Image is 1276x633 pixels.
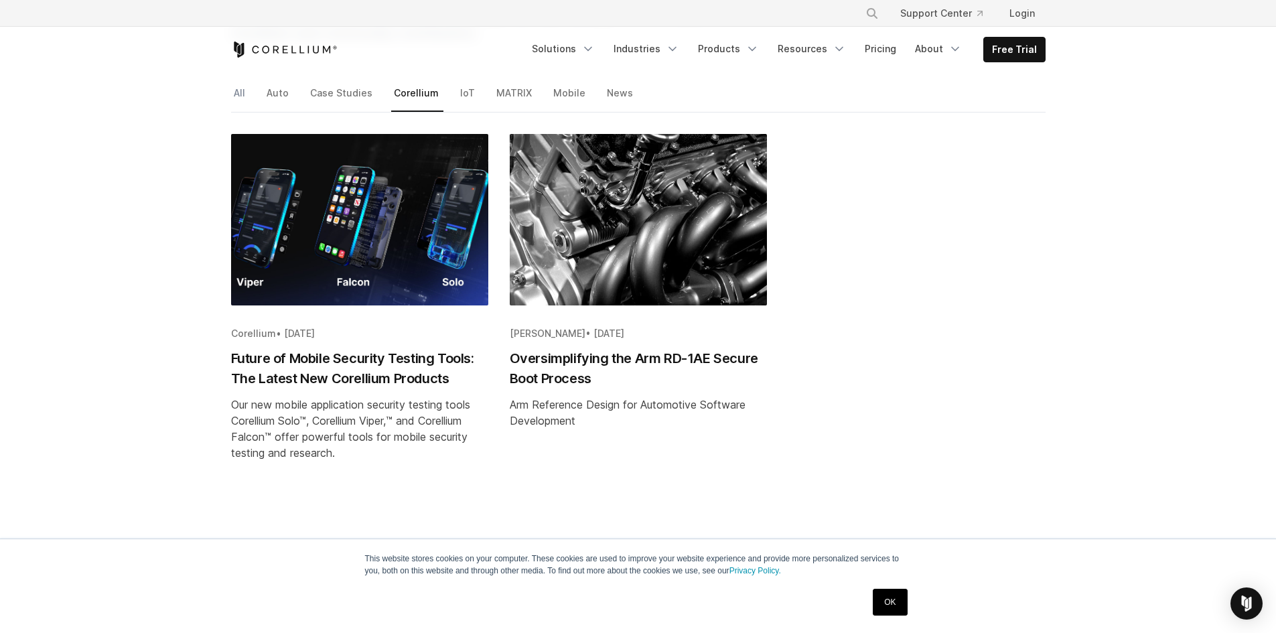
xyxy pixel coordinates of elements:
a: Industries [606,37,687,61]
a: News [604,84,638,112]
span: Corellium [231,328,276,339]
div: • [231,327,488,340]
a: Free Trial [984,38,1045,62]
a: Pricing [857,37,904,61]
a: MATRIX [494,84,537,112]
a: Support Center [890,1,993,25]
a: Blog post summary: Oversimplifying the Arm RD-1AE Secure Boot Process [510,134,767,504]
button: Search [860,1,884,25]
a: All [231,84,250,112]
a: Privacy Policy. [729,566,781,575]
a: Corellium [391,84,443,112]
span: [PERSON_NAME] [510,328,585,339]
div: Our new mobile application security testing tools Corellium Solo™, Corellium Viper,™ and Corelliu... [231,397,488,461]
a: Corellium Home [231,42,338,58]
a: Products [690,37,767,61]
a: Auto [264,84,293,112]
a: OK [873,589,907,616]
div: Navigation Menu [524,37,1046,62]
a: Solutions [524,37,603,61]
a: Blog post summary: Future of Mobile Security Testing Tools: The Latest New Corellium Products [231,134,488,504]
h2: Future of Mobile Security Testing Tools: The Latest New Corellium Products [231,348,488,389]
a: Mobile [551,84,590,112]
a: Resources [770,37,854,61]
div: Arm Reference Design for Automotive Software Development [510,397,767,429]
a: Case Studies [307,84,377,112]
div: Open Intercom Messenger [1230,587,1263,620]
div: • [510,327,767,340]
a: IoT [457,84,480,112]
div: Navigation Menu [849,1,1046,25]
img: Future of Mobile Security Testing Tools: The Latest New Corellium Products [231,134,488,305]
img: Oversimplifying the Arm RD-1AE Secure Boot Process [510,134,767,305]
p: This website stores cookies on your computer. These cookies are used to improve your website expe... [365,553,912,577]
a: About [907,37,970,61]
a: Login [999,1,1046,25]
span: [DATE] [284,328,315,339]
h2: Oversimplifying the Arm RD-1AE Secure Boot Process [510,348,767,389]
span: [DATE] [593,328,624,339]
